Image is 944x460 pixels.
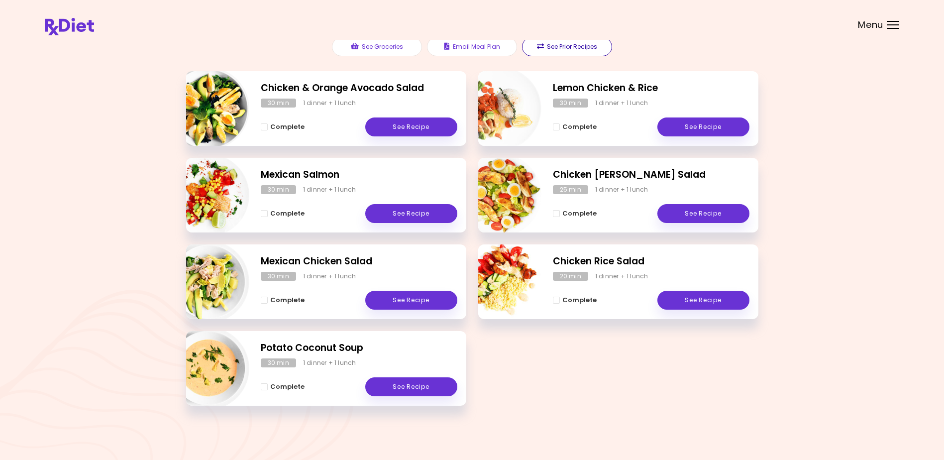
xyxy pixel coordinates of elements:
[261,168,457,182] h2: Mexican Salmon
[45,18,94,35] img: RxDiet
[553,254,749,269] h2: Chicken Rice Salad
[459,154,541,236] img: Info - Chicken Cobb Salad
[261,208,305,220] button: Complete - Mexican Salmon
[553,185,588,194] div: 25 min
[270,123,305,131] span: Complete
[365,377,457,396] a: See Recipe - Potato Coconut Soup
[553,121,597,133] button: Complete - Lemon Chicken & Rice
[167,154,249,236] img: Info - Mexican Salmon
[261,294,305,306] button: Complete - Mexican Chicken Salad
[562,123,597,131] span: Complete
[303,358,356,367] div: 1 dinner + 1 lunch
[459,67,541,150] img: Info - Lemon Chicken & Rice
[270,296,305,304] span: Complete
[562,296,597,304] span: Complete
[261,272,296,281] div: 30 min
[553,294,597,306] button: Complete - Chicken Rice Salad
[167,240,249,323] img: Info - Mexican Chicken Salad
[261,381,305,393] button: Complete - Potato Coconut Soup
[427,37,517,56] button: Email Meal Plan
[553,272,588,281] div: 20 min
[365,117,457,136] a: See Recipe - Chicken & Orange Avocado Salad
[332,37,422,56] button: See Groceries
[553,208,597,220] button: Complete - Chicken Cobb Salad
[303,272,356,281] div: 1 dinner + 1 lunch
[270,210,305,218] span: Complete
[303,185,356,194] div: 1 dinner + 1 lunch
[657,291,749,310] a: See Recipe - Chicken Rice Salad
[261,254,457,269] h2: Mexican Chicken Salad
[657,117,749,136] a: See Recipe - Lemon Chicken & Rice
[595,185,648,194] div: 1 dinner + 1 lunch
[261,121,305,133] button: Complete - Chicken & Orange Avocado Salad
[261,341,457,355] h2: Potato Coconut Soup
[167,67,249,150] img: Info - Chicken & Orange Avocado Salad
[657,204,749,223] a: See Recipe - Chicken Cobb Salad
[365,291,457,310] a: See Recipe - Mexican Chicken Salad
[365,204,457,223] a: See Recipe - Mexican Salmon
[595,272,648,281] div: 1 dinner + 1 lunch
[261,185,296,194] div: 30 min
[167,327,249,410] img: Info - Potato Coconut Soup
[261,99,296,108] div: 30 min
[270,383,305,391] span: Complete
[261,358,296,367] div: 30 min
[553,99,588,108] div: 30 min
[553,168,749,182] h2: Chicken Cobb Salad
[595,99,648,108] div: 1 dinner + 1 lunch
[562,210,597,218] span: Complete
[858,20,883,29] span: Menu
[459,240,541,323] img: Info - Chicken Rice Salad
[261,81,457,96] h2: Chicken & Orange Avocado Salad
[553,81,749,96] h2: Lemon Chicken & Rice
[303,99,356,108] div: 1 dinner + 1 lunch
[522,37,612,56] button: See Prior Recipes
